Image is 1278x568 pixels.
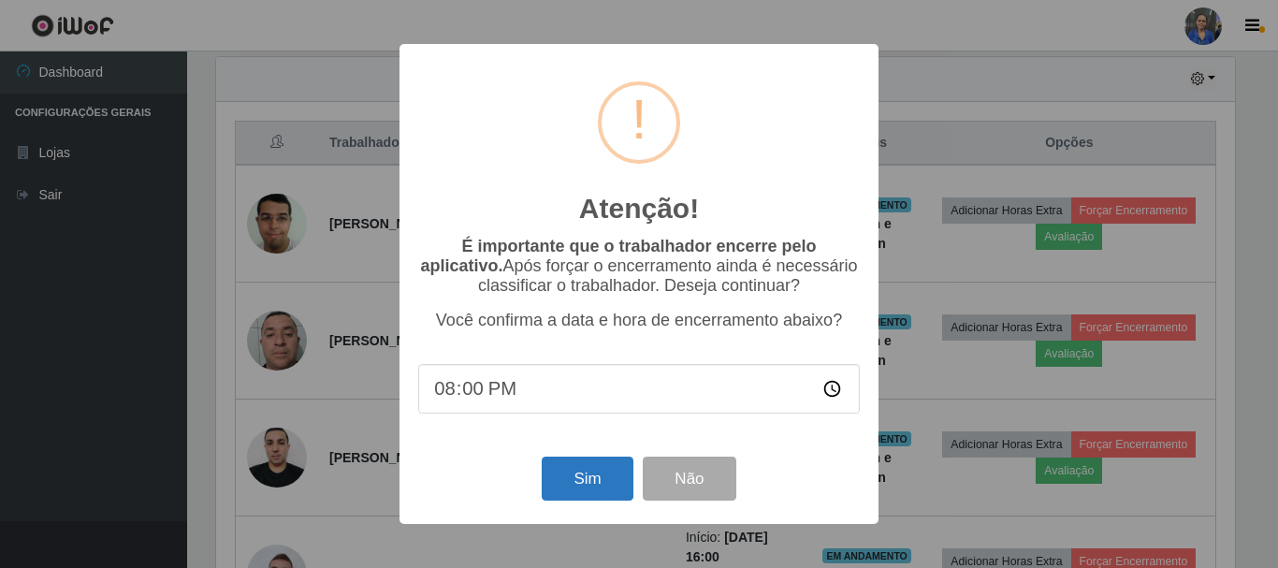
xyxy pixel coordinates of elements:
[418,311,860,330] p: Você confirma a data e hora de encerramento abaixo?
[420,237,816,275] b: É importante que o trabalhador encerre pelo aplicativo.
[643,457,735,501] button: Não
[418,237,860,296] p: Após forçar o encerramento ainda é necessário classificar o trabalhador. Deseja continuar?
[542,457,632,501] button: Sim
[579,192,699,226] h2: Atenção!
